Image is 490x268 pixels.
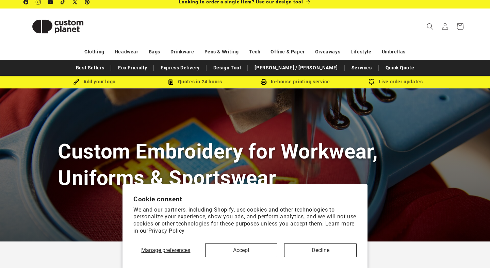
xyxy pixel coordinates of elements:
a: Umbrellas [382,46,406,58]
a: Giveaways [315,46,340,58]
a: Services [348,62,375,74]
a: Office & Paper [271,46,305,58]
button: Accept [205,243,278,257]
a: Best Sellers [72,62,108,74]
a: Drinkware [170,46,194,58]
a: Design Tool [210,62,245,74]
img: In-house printing [261,79,267,85]
img: Brush Icon [73,79,79,85]
a: Tech [249,46,260,58]
a: Privacy Policy [148,228,185,234]
a: Express Delivery [157,62,203,74]
a: Eco Friendly [115,62,150,74]
img: Order updates [369,79,375,85]
a: Bags [149,46,160,58]
button: Decline [284,243,357,257]
a: Lifestyle [350,46,371,58]
button: Manage preferences [133,243,198,257]
a: Pens & Writing [205,46,239,58]
div: In-house printing service [245,78,345,86]
div: Live order updates [345,78,446,86]
div: Add your logo [44,78,145,86]
a: Custom Planet [21,9,95,44]
p: We and our partners, including Shopify, use cookies and other technologies to personalize your ex... [133,206,357,235]
h1: Custom Embroidery for Workwear, Uniforms & Sportswear [58,138,432,191]
span: Manage preferences [141,247,190,253]
img: Order Updates Icon [168,79,174,85]
a: Headwear [115,46,138,58]
a: Clothing [84,46,104,58]
h2: Cookie consent [133,195,357,203]
img: Custom Planet [24,11,92,42]
div: Quotes in 24 hours [145,78,245,86]
a: Quick Quote [382,62,418,74]
iframe: Chat Widget [373,195,490,268]
a: [PERSON_NAME] / [PERSON_NAME] [251,62,341,74]
summary: Search [423,19,438,34]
